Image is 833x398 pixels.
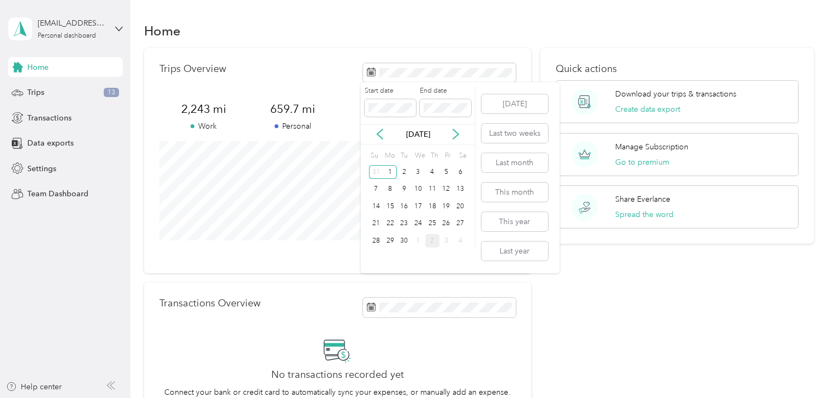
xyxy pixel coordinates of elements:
p: Share Everlance [615,194,670,205]
div: 18 [425,200,439,213]
p: Other [337,120,426,132]
span: 0 mi [337,101,426,117]
div: 23 [397,217,411,231]
span: 659.7 mi [248,101,337,117]
div: 1 [383,165,397,179]
button: Last two weeks [481,124,548,143]
div: 27 [453,217,467,231]
div: 1 [411,234,425,248]
p: Work [159,120,248,132]
div: Tu [398,148,409,164]
div: 4 [453,234,467,248]
label: End date [420,86,471,96]
button: This month [481,183,548,202]
div: 21 [369,217,383,231]
p: Download your trips & transactions [615,88,736,100]
div: 11 [425,183,439,196]
div: 25 [425,217,439,231]
div: 2 [397,165,411,179]
div: 3 [411,165,425,179]
h2: No transactions recorded yet [271,369,404,381]
div: 29 [383,234,397,248]
button: [DATE] [481,94,548,113]
p: Quick actions [556,63,799,75]
div: 13 [453,183,467,196]
div: 20 [453,200,467,213]
span: Home [27,62,49,73]
p: Manage Subscription [615,141,688,153]
p: Personal [248,120,337,132]
div: 6 [453,165,467,179]
div: 12 [439,183,454,196]
div: 14 [369,200,383,213]
div: 10 [411,183,425,196]
div: We [413,148,425,164]
div: 2 [425,234,439,248]
div: Su [369,148,379,164]
div: 4 [425,165,439,179]
iframe: Everlance-gr Chat Button Frame [772,337,833,398]
div: 22 [383,217,397,231]
button: This year [481,212,548,231]
p: Trips Overview [159,63,226,75]
button: Last year [481,242,548,261]
p: Transactions Overview [159,298,260,309]
div: [EMAIL_ADDRESS][DOMAIN_NAME] [38,17,106,29]
div: 5 [439,165,454,179]
p: Connect your bank or credit card to automatically sync your expenses, or manually add an expense. [164,387,510,398]
div: 19 [439,200,454,213]
button: Go to premium [615,156,669,168]
span: Transactions [27,112,72,124]
span: 2,243 mi [159,101,248,117]
button: Spread the word [615,209,674,220]
div: 8 [383,183,397,196]
div: Personal dashboard [38,33,96,39]
div: 7 [369,183,383,196]
div: 30 [397,234,411,248]
span: Data exports [27,137,74,149]
div: 16 [397,200,411,213]
div: 31 [369,165,383,179]
span: Settings [27,163,56,174]
div: 24 [411,217,425,231]
div: 17 [411,200,425,213]
span: 13 [104,88,119,98]
div: 28 [369,234,383,248]
label: Start date [365,86,416,96]
h1: Home [144,25,181,37]
div: Mo [383,148,395,164]
div: 15 [383,200,397,213]
button: Last month [481,153,548,172]
button: Help center [6,381,62,393]
div: 9 [397,183,411,196]
span: Trips [27,87,44,98]
div: 26 [439,217,454,231]
div: Sa [457,148,467,164]
span: Team Dashboard [27,188,88,200]
div: Th [429,148,439,164]
button: Create data export [615,104,680,115]
div: Fr [443,148,453,164]
div: 3 [439,234,454,248]
p: [DATE] [395,129,441,140]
